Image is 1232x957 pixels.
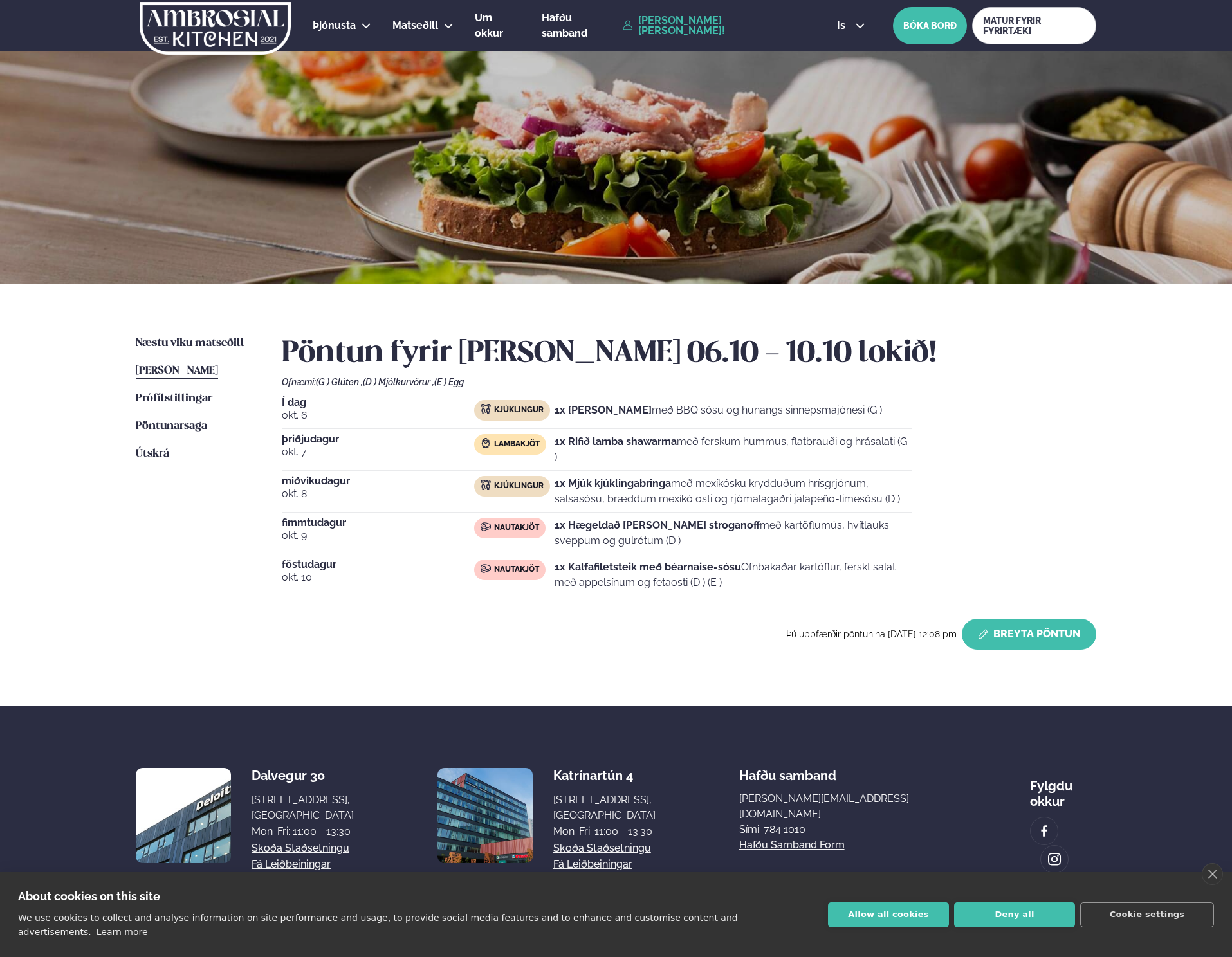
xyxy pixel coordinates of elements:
[282,377,1096,387] div: Ofnæmi:
[282,570,474,585] span: okt. 10
[316,377,363,387] span: (G ) Glúten ,
[1041,846,1068,873] a: image alt
[494,565,539,575] span: Nautakjöt
[553,792,656,823] div: [STREET_ADDRESS], [GEOGRAPHIC_DATA]
[313,19,356,32] span: Þjónusta
[828,902,949,927] button: Allow all cookies
[555,434,912,465] p: með ferskum hummus, flatbrauði og hrásalati (G )
[739,837,845,853] a: Hafðu samband form
[363,377,434,387] span: (D ) Mjólkurvörur ,
[555,561,741,573] strong: 1x Kalfafiletsteik með béarnaise-sósu
[555,477,671,489] strong: 1x Mjúk kjúklingabringa
[555,519,760,531] strong: 1x Hægeldað [PERSON_NAME] stroganoff
[252,841,349,856] a: Skoða staðsetningu
[282,408,474,423] span: okt. 6
[494,405,544,415] span: Kjúklingur
[475,10,520,41] a: Um okkur
[136,768,231,863] img: image alt
[553,841,651,856] a: Skoða staðsetningu
[954,902,1075,927] button: Deny all
[1037,824,1051,839] img: image alt
[481,522,491,532] img: beef.svg
[481,563,491,574] img: beef.svg
[136,338,244,349] span: Næstu viku matseðill
[136,365,218,376] span: [PERSON_NAME]
[392,18,438,33] a: Matseðill
[392,19,438,32] span: Matseðill
[623,15,807,36] a: [PERSON_NAME] [PERSON_NAME]!
[555,518,912,549] p: með kartöflumús, hvítlauks sveppum og gulrótum (D )
[553,824,656,839] div: Mon-Fri: 11:00 - 13:30
[1202,863,1223,885] a: close
[739,822,946,837] p: Sími: 784 1010
[252,792,354,823] div: [STREET_ADDRESS], [GEOGRAPHIC_DATA]
[434,377,464,387] span: (E ) Egg
[837,21,849,31] span: is
[136,336,244,351] a: Næstu viku matseðill
[1031,817,1058,844] a: image alt
[313,18,356,33] a: Þjónusta
[18,913,738,937] p: We use cookies to collect and analyse information on site performance and usage, to provide socia...
[437,768,533,863] img: image alt
[893,7,967,44] button: BÓKA BORÐ
[282,434,474,444] span: þriðjudagur
[494,439,540,450] span: Lambakjöt
[553,857,632,872] a: Fá leiðbeiningar
[555,560,912,590] p: Ofnbakaðar kartöflur, ferskt salat með appelsínum og fetaosti (D ) (E )
[282,528,474,543] span: okt. 9
[494,481,544,491] span: Kjúklingur
[827,21,875,31] button: is
[138,2,292,55] img: logo
[555,404,652,416] strong: 1x [PERSON_NAME]
[739,791,946,822] a: [PERSON_NAME][EMAIL_ADDRESS][DOMAIN_NAME]
[97,927,148,937] a: Learn more
[555,476,912,507] p: með mexíkósku krydduðum hrísgrjónum, salsasósu, bræddum mexíkó osti og rjómalagaðri jalapeño-lime...
[1047,852,1062,867] img: image alt
[136,393,212,404] span: Prófílstillingar
[555,435,677,448] strong: 1x Rifið lamba shawarma
[282,486,474,502] span: okt. 8
[136,421,207,432] span: Pöntunarsaga
[542,10,616,41] a: Hafðu samband
[282,518,474,528] span: fimmtudagur
[136,446,169,462] a: Útskrá
[475,12,503,39] span: Um okkur
[252,824,354,839] div: Mon-Fri: 11:00 - 13:30
[481,404,491,414] img: chicken.svg
[739,758,836,783] span: Hafðu samband
[1030,768,1096,809] div: Fylgdu okkur
[252,857,331,872] a: Fá leiðbeiningar
[282,560,474,570] span: föstudagur
[282,444,474,460] span: okt. 7
[481,480,491,490] img: chicken.svg
[481,438,491,448] img: Lamb.svg
[553,768,656,783] div: Katrínartún 4
[542,12,587,39] span: Hafðu samband
[972,7,1096,44] a: MATUR FYRIR FYRIRTÆKI
[136,448,169,459] span: Útskrá
[1080,902,1214,927] button: Cookie settings
[282,336,1096,372] h2: Pöntun fyrir [PERSON_NAME] 06.10 - 10.10 lokið!
[555,403,882,418] p: með BBQ sósu og hunangs sinnepsmajónesi (G )
[136,391,212,406] a: Prófílstillingar
[494,523,539,533] span: Nautakjöt
[282,476,474,486] span: miðvikudagur
[18,889,160,903] strong: About cookies on this site
[136,363,218,379] a: [PERSON_NAME]
[282,397,474,408] span: Í dag
[786,629,957,639] span: Þú uppfærðir pöntunina [DATE] 12:08 pm
[136,419,207,434] a: Pöntunarsaga
[252,768,354,783] div: Dalvegur 30
[962,619,1096,650] button: Breyta Pöntun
